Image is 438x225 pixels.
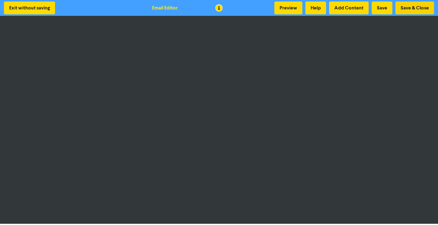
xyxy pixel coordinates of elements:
button: Add Content [329,2,369,14]
button: Preview [274,2,302,14]
div: Email Editor [152,4,178,12]
button: Save [372,2,392,14]
button: Help [305,2,326,14]
button: Save & Close [395,2,434,14]
button: Exit without saving [4,2,55,14]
